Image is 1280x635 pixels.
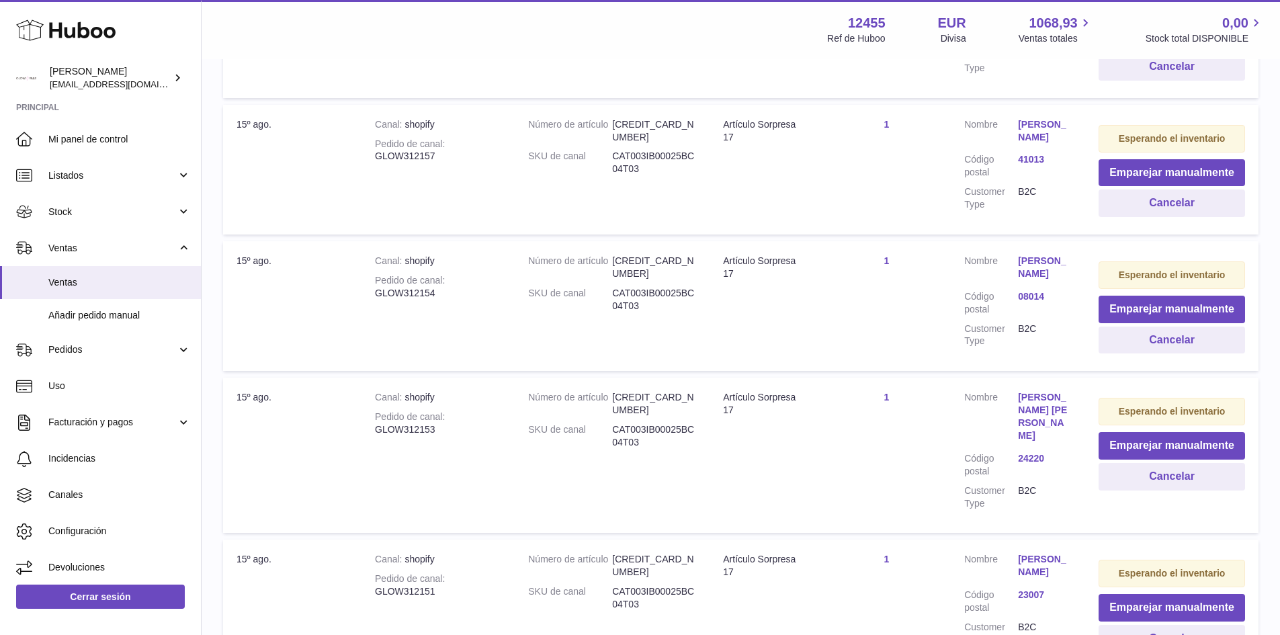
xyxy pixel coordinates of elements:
dt: Nombre [964,553,1018,582]
dt: SKU de canal [528,585,612,611]
dd: CAT003IB00025BC04T03 [612,423,696,449]
dt: Customer Type [964,323,1018,348]
a: 41013 [1018,153,1072,166]
dd: B2C [1018,323,1072,348]
strong: Pedido de canal [375,411,445,422]
strong: Canal [375,392,404,403]
dt: Código postal [964,153,1018,179]
span: Uso [48,380,191,392]
span: Ventas [48,242,177,255]
strong: Esperando el inventario [1119,269,1226,280]
span: Mi panel de control [48,133,191,146]
span: [EMAIL_ADDRESS][DOMAIN_NAME] [50,79,198,89]
strong: Esperando el inventario [1119,406,1226,417]
button: Cancelar [1099,463,1245,491]
div: [PERSON_NAME] [50,65,171,91]
dt: Número de artículo [528,118,612,144]
a: 23007 [1018,589,1072,601]
button: Emparejar manualmente [1099,296,1245,323]
span: Stock total DISPONIBLE [1146,32,1264,45]
div: Artículo Sorpresa 17 [723,391,809,417]
dt: Customer Type [964,185,1018,211]
img: pedidos@glowrias.com [16,68,36,88]
a: [PERSON_NAME] [1018,118,1072,144]
dt: Nombre [964,255,1018,284]
dd: B2C [1018,49,1072,75]
div: Ref de Huboo [827,32,885,45]
button: Cancelar [1099,53,1245,81]
a: 1 [884,554,890,564]
button: Emparejar manualmente [1099,159,1245,187]
strong: Pedido de canal [375,275,445,286]
span: Ventas totales [1019,32,1093,45]
div: shopify [375,255,501,267]
button: Emparejar manualmente [1099,594,1245,622]
a: 1 [884,119,890,130]
div: GLOW312157 [375,138,501,163]
div: shopify [375,118,501,131]
dt: Nombre [964,118,1018,147]
button: Cancelar [1099,189,1245,217]
dd: CAT003IB00025BC04T03 [612,150,696,175]
dt: Número de artículo [528,391,612,417]
td: 15º ago. [223,105,361,235]
a: [PERSON_NAME] [PERSON_NAME] [1018,391,1072,442]
div: Divisa [941,32,966,45]
div: Artículo Sorpresa 17 [723,553,809,579]
strong: EUR [938,14,966,32]
span: Listados [48,169,177,182]
dt: SKU de canal [528,287,612,312]
strong: Pedido de canal [375,138,445,149]
span: Incidencias [48,452,191,465]
dd: CAT003IB00025BC04T03 [612,287,696,312]
dt: SKU de canal [528,423,612,449]
strong: Pedido de canal [375,573,445,584]
dt: Customer Type [964,484,1018,510]
span: 0,00 [1222,14,1248,32]
span: Pedidos [48,343,177,356]
dt: SKU de canal [528,150,612,175]
dt: Nombre [964,391,1018,446]
button: Emparejar manualmente [1099,432,1245,460]
span: 1068,93 [1029,14,1077,32]
span: Ventas [48,276,191,289]
dt: Código postal [964,290,1018,316]
dd: B2C [1018,484,1072,510]
a: 1 [884,255,890,266]
a: 24220 [1018,452,1072,465]
dd: B2C [1018,185,1072,211]
strong: Esperando el inventario [1119,133,1226,144]
td: 15º ago. [223,241,361,371]
div: shopify [375,391,501,404]
dd: CAT003IB00025BC04T03 [612,585,696,611]
div: GLOW312151 [375,573,501,598]
strong: Esperando el inventario [1119,568,1226,579]
span: Configuración [48,525,191,538]
dd: [CREDIT_CARD_NUMBER] [612,255,696,280]
div: Artículo Sorpresa 17 [723,118,809,144]
dt: Número de artículo [528,255,612,280]
dd: [CREDIT_CARD_NUMBER] [612,553,696,579]
a: 08014 [1018,290,1072,303]
span: Stock [48,206,177,218]
span: Canales [48,489,191,501]
strong: Canal [375,119,404,130]
div: GLOW312154 [375,274,501,300]
dt: Código postal [964,589,1018,614]
strong: 12455 [848,14,886,32]
div: GLOW312153 [375,411,501,436]
td: 15º ago. [223,378,361,533]
strong: Canal [375,554,404,564]
dt: Número de artículo [528,553,612,579]
div: shopify [375,553,501,566]
a: 1 [884,392,890,403]
a: [PERSON_NAME] [1018,255,1072,280]
button: Cancelar [1099,327,1245,354]
a: [PERSON_NAME] [1018,553,1072,579]
dt: Customer Type [964,49,1018,75]
strong: Canal [375,255,404,266]
span: Añadir pedido manual [48,309,191,322]
a: Cerrar sesión [16,585,185,609]
a: 1068,93 Ventas totales [1019,14,1093,45]
dd: [CREDIT_CARD_NUMBER] [612,118,696,144]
